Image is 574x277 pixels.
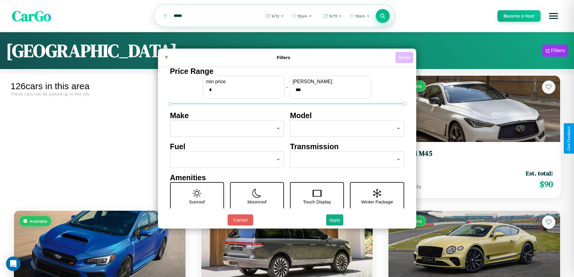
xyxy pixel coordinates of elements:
div: Filters [551,48,565,54]
button: 9/12 [262,11,287,21]
p: Sunroof [189,198,205,206]
div: These cars can be picked up in this city. [11,91,189,96]
button: Open menu [545,8,562,24]
span: 9 / 12 [271,14,279,18]
h3: Infiniti M45 [396,149,553,158]
h4: Filters [172,55,395,60]
p: Touch Display [303,198,331,206]
h4: Price Range [170,67,404,76]
h4: Fuel [170,142,284,151]
span: CarGo [12,6,51,26]
h4: Amenities [170,173,404,182]
button: 10am [288,11,315,21]
span: 10am [297,14,307,18]
button: Apply [326,214,343,225]
div: Give Feedback [567,126,571,151]
button: 10am [346,11,373,21]
p: Winter Package [361,198,393,206]
a: Infiniti M452023 [396,149,553,164]
span: Est. total: [526,169,553,178]
h4: Model [290,111,404,120]
button: Become a Host [497,10,541,22]
label: [PERSON_NAME] [293,79,368,84]
div: 126 cars in this area [11,81,189,91]
label: min price [206,79,281,84]
p: - [286,83,288,91]
span: Available [30,219,47,224]
button: 9/13 [320,11,345,21]
button: Filters [542,45,568,57]
h4: Make [170,111,284,120]
button: Cancel [227,214,253,225]
button: Reset [395,52,413,63]
div: Open Intercom Messenger [6,257,20,271]
p: Moonroof [247,198,266,206]
span: $ 90 [540,178,553,190]
h4: Transmission [290,142,404,151]
h1: [GEOGRAPHIC_DATA] [6,38,177,63]
span: 10am [355,14,365,18]
span: 9 / 13 [329,14,337,18]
